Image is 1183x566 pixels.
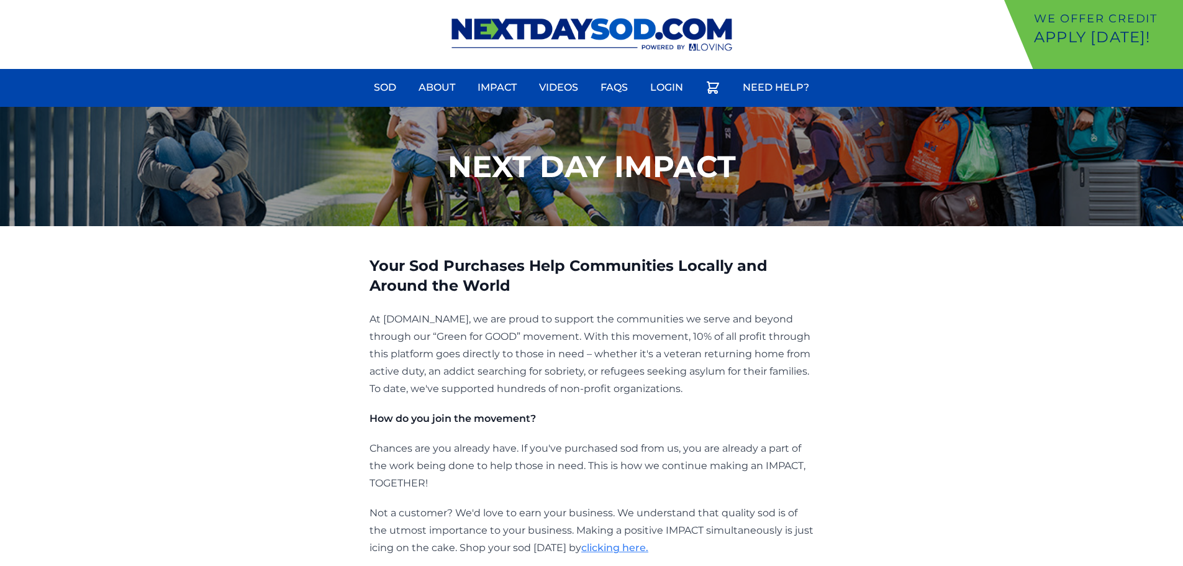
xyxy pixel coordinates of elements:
a: Impact [470,73,524,103]
p: Chances are you already have. If you've purchased sod from us, you are already a part of the work... [369,440,814,492]
strong: How do you join the movement? [369,413,536,424]
a: Login [643,73,691,103]
a: Videos [532,73,586,103]
a: About [411,73,463,103]
p: At [DOMAIN_NAME], we are proud to support the communities we serve and beyond through our “Green ... [369,311,814,398]
a: FAQs [593,73,635,103]
a: clicking here. [581,542,648,554]
a: Sod [366,73,404,103]
p: Not a customer? We'd love to earn your business. We understand that quality sod is of the utmost ... [369,504,814,557]
p: We offer Credit [1034,10,1178,27]
p: Apply [DATE]! [1034,27,1178,47]
h2: Your Sod Purchases Help Communities Locally and Around the World [369,256,814,296]
a: Need Help? [735,73,817,103]
h1: NEXT DAY IMPACT [448,152,736,181]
